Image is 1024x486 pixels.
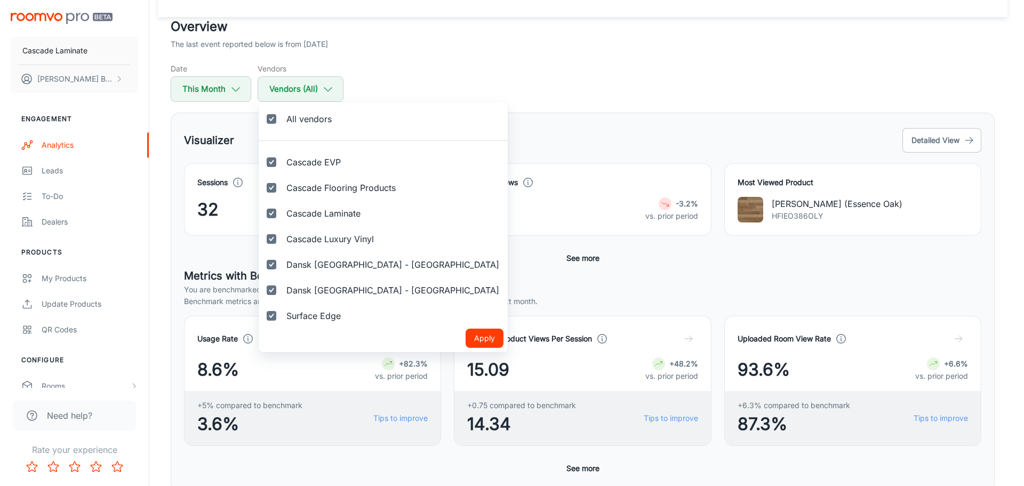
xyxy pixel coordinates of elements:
span: Cascade Laminate [286,207,361,220]
span: Surface Edge [286,309,341,322]
span: All vendors [286,113,332,125]
button: Apply [466,329,503,348]
span: Dansk [GEOGRAPHIC_DATA] - [GEOGRAPHIC_DATA] [286,284,499,297]
span: Cascade Luxury Vinyl [286,233,374,245]
span: Cascade Flooring Products [286,181,396,194]
span: Dansk [GEOGRAPHIC_DATA] - [GEOGRAPHIC_DATA] [286,258,499,271]
span: Cascade EVP [286,156,341,169]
